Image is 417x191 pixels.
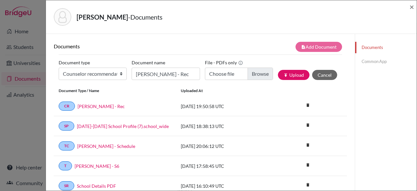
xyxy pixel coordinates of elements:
[303,101,313,110] a: delete
[77,143,135,150] a: [PERSON_NAME] - Schedule
[278,70,309,80] button: publishUpload
[355,42,417,53] a: Documents
[176,103,274,110] div: [DATE] 19:50:58 UTC
[59,141,75,151] a: TC
[77,183,116,189] a: School Details PDF
[303,140,313,150] i: delete
[303,161,313,170] a: delete
[295,42,342,52] button: note_addAdd Document
[410,3,414,11] button: Close
[78,103,125,110] a: [PERSON_NAME] - Rec
[77,13,128,21] strong: [PERSON_NAME]
[54,88,176,94] div: Document Type / Name
[301,45,306,49] i: note_add
[303,121,313,130] a: delete
[59,181,74,190] a: SR
[132,57,165,68] label: Document name
[176,123,274,130] div: [DATE] 18:38:13 UTC
[59,57,90,68] label: Document type
[205,57,243,68] label: File - PDFs only
[303,120,313,130] i: delete
[303,141,313,150] a: delete
[176,163,274,169] div: [DATE] 17:58:45 UTC
[77,123,169,130] a: [DATE]-[DATE] School Profile (7).school_wide
[283,73,288,77] i: publish
[54,43,200,49] h6: Documents
[59,161,72,170] a: T
[59,102,75,111] a: CR
[303,100,313,110] i: delete
[355,56,417,67] a: Common App
[176,143,274,150] div: [DATE] 20:06:12 UTC
[303,181,313,190] a: delete
[176,183,274,189] div: [DATE] 16:10:49 UTC
[312,70,337,80] button: Cancel
[410,2,414,11] span: ×
[75,163,119,169] a: [PERSON_NAME] - S6
[303,160,313,170] i: delete
[303,180,313,190] i: delete
[59,121,74,131] a: SP
[128,13,163,21] span: - Documents
[176,88,274,94] div: Uploaded at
